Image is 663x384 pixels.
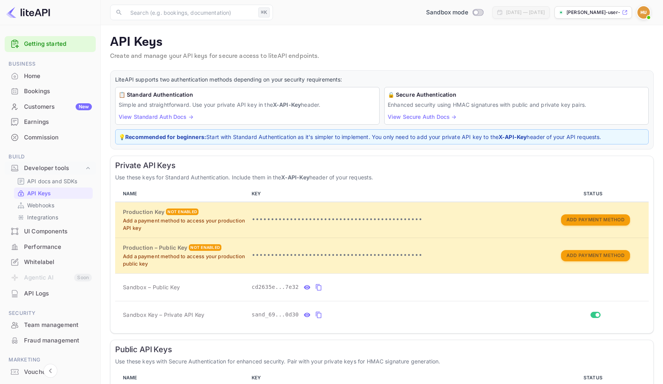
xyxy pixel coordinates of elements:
[423,8,486,17] div: Switch to Production mode
[5,240,96,254] a: Performance
[249,186,542,202] th: KEY
[561,216,630,222] a: Add Payment Method
[123,217,245,232] p: Add a payment method to access your production API key
[24,72,92,81] div: Home
[5,115,96,129] a: Earnings
[24,40,92,49] a: Getting started
[252,283,299,291] span: cd2635e...7e32
[252,311,299,319] span: sand_69...0d30
[24,321,92,330] div: Team management
[5,286,96,301] div: API Logs
[388,101,645,109] p: Enhanced security using HMAC signatures with public and private key pairs.
[24,87,92,96] div: Bookings
[566,9,620,16] p: [PERSON_NAME]-user-8q06f.nuit...
[123,253,245,268] p: Add a payment method to access your production public key
[24,368,92,377] div: Vouchers
[115,301,249,328] td: Sandbox Key – Private API Key
[119,90,376,99] h6: 📋 Standard Authentication
[426,8,468,17] span: Sandbox mode
[125,134,206,140] strong: Recommended for beginners:
[5,255,96,269] a: Whitelabel
[561,252,630,258] a: Add Payment Method
[499,134,527,140] strong: X-API-Key
[24,336,92,345] div: Fraud management
[14,212,93,223] div: Integrations
[14,200,93,211] div: Webhooks
[14,175,93,187] div: API docs and SDKs
[5,60,96,68] span: Business
[119,133,645,141] p: 💡 Start with Standard Authentication as it's simpler to implement. You only need to add your priv...
[542,186,649,202] th: STATUS
[5,36,96,52] div: Getting started
[24,164,84,173] div: Developer tools
[24,118,92,127] div: Earnings
[24,243,92,252] div: Performance
[17,201,90,209] a: Webhooks
[24,258,92,267] div: Whitelabel
[27,201,54,209] p: Webhooks
[123,243,187,252] h6: Production – Public Key
[126,5,255,20] input: Search (e.g. bookings, documentation)
[5,309,96,318] span: Security
[5,224,96,238] a: UI Components
[561,250,630,261] button: Add Payment Method
[5,255,96,270] div: Whitelabel
[252,251,539,260] p: •••••••••••••••••••••••••••••••••••••••••••••
[388,113,456,120] a: View Secure Auth Docs →
[115,357,649,365] p: Use these keys with Secure Authentication for enhanced security. Pair with your private keys for ...
[115,173,649,181] p: Use these keys for Standard Authentication. Include them in the header of your requests.
[5,130,96,144] a: Commission
[5,162,96,175] div: Developer tools
[6,6,50,19] img: LiteAPI logo
[110,52,654,61] p: Create and manage your API keys for secure access to liteAPI endpoints.
[24,289,92,298] div: API Logs
[506,9,545,16] div: [DATE] — [DATE]
[115,186,249,202] th: NAME
[561,214,630,226] button: Add Payment Method
[189,244,221,251] div: Not enabled
[5,333,96,348] div: Fraud management
[252,215,539,224] p: •••••••••••••••••••••••••••••••••••••••••••••
[27,177,78,185] p: API docs and SDKs
[5,365,96,379] a: Vouchers
[115,161,649,170] h6: Private API Keys
[5,99,96,114] a: CustomersNew
[388,90,645,99] h6: 🔒 Secure Authentication
[5,69,96,84] div: Home
[27,213,58,221] p: Integrations
[17,189,90,197] a: API Keys
[123,283,180,291] span: Sandbox – Public Key
[115,75,649,84] p: LiteAPI supports two authentication methods depending on your security requirements:
[119,113,193,120] a: View Standard Auth Docs →
[24,103,92,111] div: Customers
[119,101,376,109] p: Simple and straightforward. Use your private API key in the header.
[5,115,96,130] div: Earnings
[281,174,309,181] strong: X-API-Key
[5,69,96,83] a: Home
[5,286,96,301] a: API Logs
[115,345,649,354] h6: Public API Keys
[17,213,90,221] a: Integrations
[5,130,96,145] div: Commission
[5,84,96,98] a: Bookings
[637,6,650,19] img: Harvey User
[24,133,92,142] div: Commission
[14,188,93,199] div: API Keys
[5,333,96,348] a: Fraud management
[5,84,96,99] div: Bookings
[115,186,649,328] table: private api keys table
[258,7,270,17] div: ⌘K
[76,103,92,110] div: New
[17,177,90,185] a: API docs and SDKs
[24,227,92,236] div: UI Components
[5,356,96,364] span: Marketing
[5,240,96,255] div: Performance
[110,35,654,50] p: API Keys
[43,364,57,378] button: Collapse navigation
[5,224,96,239] div: UI Components
[5,318,96,332] a: Team management
[273,101,301,108] strong: X-API-Key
